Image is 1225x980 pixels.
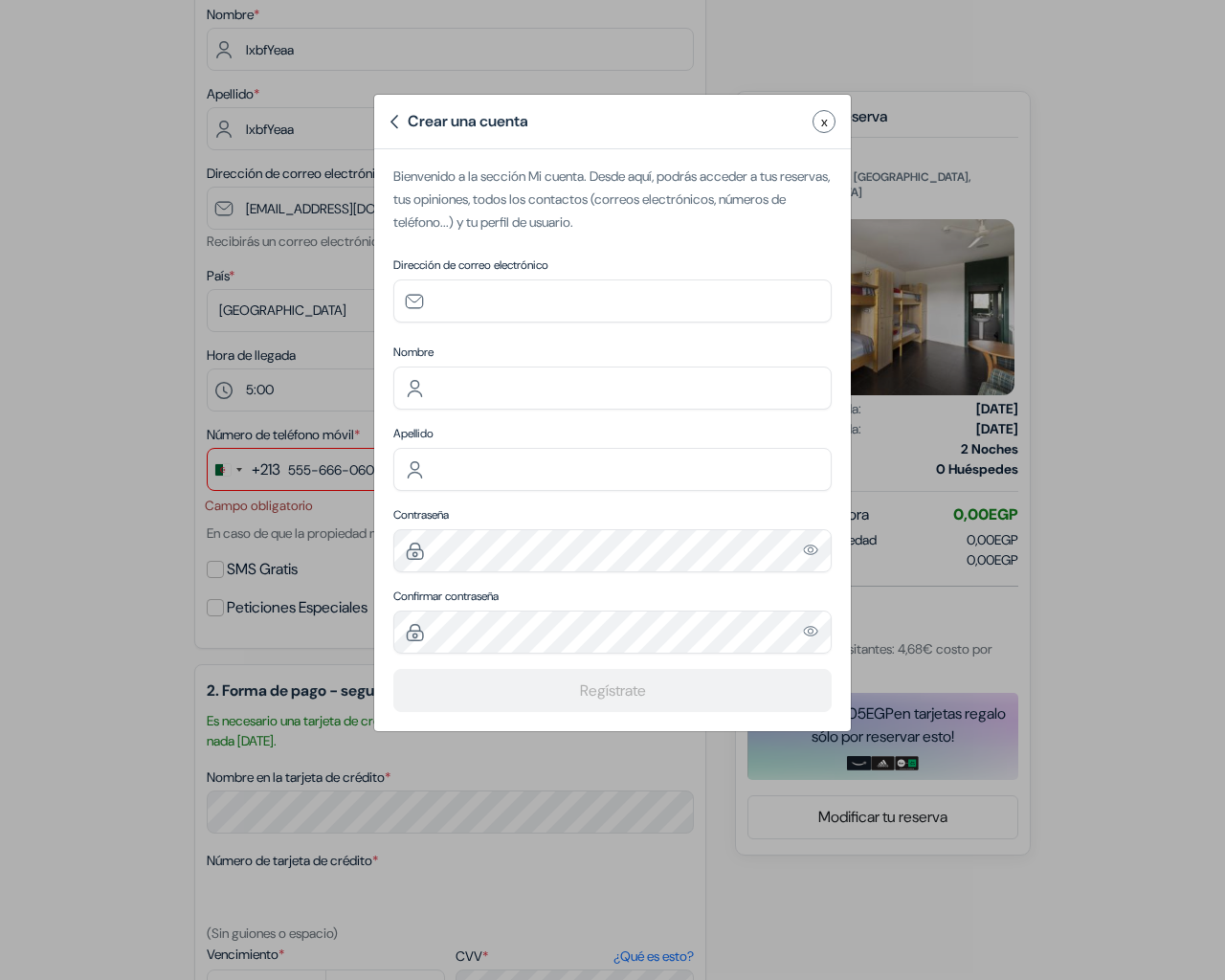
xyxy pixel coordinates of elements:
img: arrow-left.svg [390,115,398,129]
label: Nombre [393,344,832,361]
label: Contraseña [393,506,832,523]
div: Crear una cuenta [390,110,528,133]
label: Apellido [393,425,832,442]
button: Close [813,110,835,133]
img: lock.svg [405,542,425,561]
img: eye.svg [803,623,820,639]
img: user.svg [405,460,425,479]
label: Dirección de correo electrónico [393,256,832,274]
span: x [821,112,828,132]
img: lock.svg [405,623,425,642]
button: Regístrate [393,669,832,712]
label: Confirmar contraseña [393,588,832,605]
span: Bienvenido a la sección Mi cuenta. Desde aquí, podrás acceder a tus reservas, tus opiniones, todo... [393,167,830,231]
img: user.svg [405,379,425,398]
img: eye.svg [803,542,820,558]
img: email.svg [405,292,424,311]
